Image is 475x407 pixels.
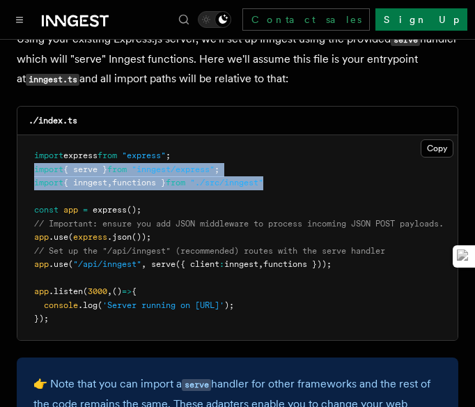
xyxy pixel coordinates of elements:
code: ./index.ts [29,116,77,125]
span: from [107,164,127,174]
button: Toggle navigation [11,11,28,28]
span: functions } [112,178,166,187]
span: "./src/inngest" [190,178,263,187]
span: ( [68,232,73,242]
span: : [219,259,224,269]
span: app [34,286,49,296]
span: .use [49,259,68,269]
span: , [107,286,112,296]
p: Using your existing Express.js server, we'll set up Inngest using the provided handler which will... [17,29,458,89]
span: express [73,232,107,242]
span: console [44,300,78,310]
span: () [112,286,122,296]
a: Contact sales [242,8,370,31]
span: ; [215,164,219,174]
code: serve [391,34,420,46]
span: , [258,259,263,269]
span: 3000 [88,286,107,296]
span: app [34,232,49,242]
span: from [166,178,185,187]
code: serve [182,379,211,391]
span: ( [83,286,88,296]
span: , [141,259,146,269]
span: express [93,205,127,215]
span: .log [78,300,98,310]
code: inngest.ts [26,74,79,86]
button: Find something... [176,11,192,28]
span: inngest [224,259,258,269]
span: "/api/inngest" [73,259,141,269]
span: ()); [132,232,151,242]
span: "express" [122,151,166,160]
span: .json [107,232,132,242]
span: => [122,286,132,296]
a: serve [182,377,211,390]
span: app [63,205,78,215]
span: ( [68,259,73,269]
span: }); [34,314,49,323]
a: Sign Up [375,8,467,31]
span: from [98,151,117,160]
button: Toggle dark mode [198,11,231,28]
span: { inngest [63,178,107,187]
span: = [83,205,88,215]
span: app [34,259,49,269]
span: import [34,178,63,187]
span: express [63,151,98,160]
span: import [34,164,63,174]
span: serve [151,259,176,269]
span: functions })); [263,259,332,269]
span: ; [166,151,171,160]
span: .use [49,232,68,242]
span: ); [224,300,234,310]
span: ({ client [176,259,219,269]
span: // Important: ensure you add JSON middleware to process incoming JSON POST payloads. [34,219,444,229]
span: { [132,286,137,296]
span: (); [127,205,141,215]
span: const [34,205,59,215]
button: Copy [421,139,453,158]
span: "inngest/express" [132,164,215,174]
span: { serve } [63,164,107,174]
span: ( [98,300,102,310]
span: 'Server running on [URL]' [102,300,224,310]
span: import [34,151,63,160]
span: // Set up the "/api/inngest" (recommended) routes with the serve handler [34,246,385,256]
span: .listen [49,286,83,296]
span: , [107,178,112,187]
